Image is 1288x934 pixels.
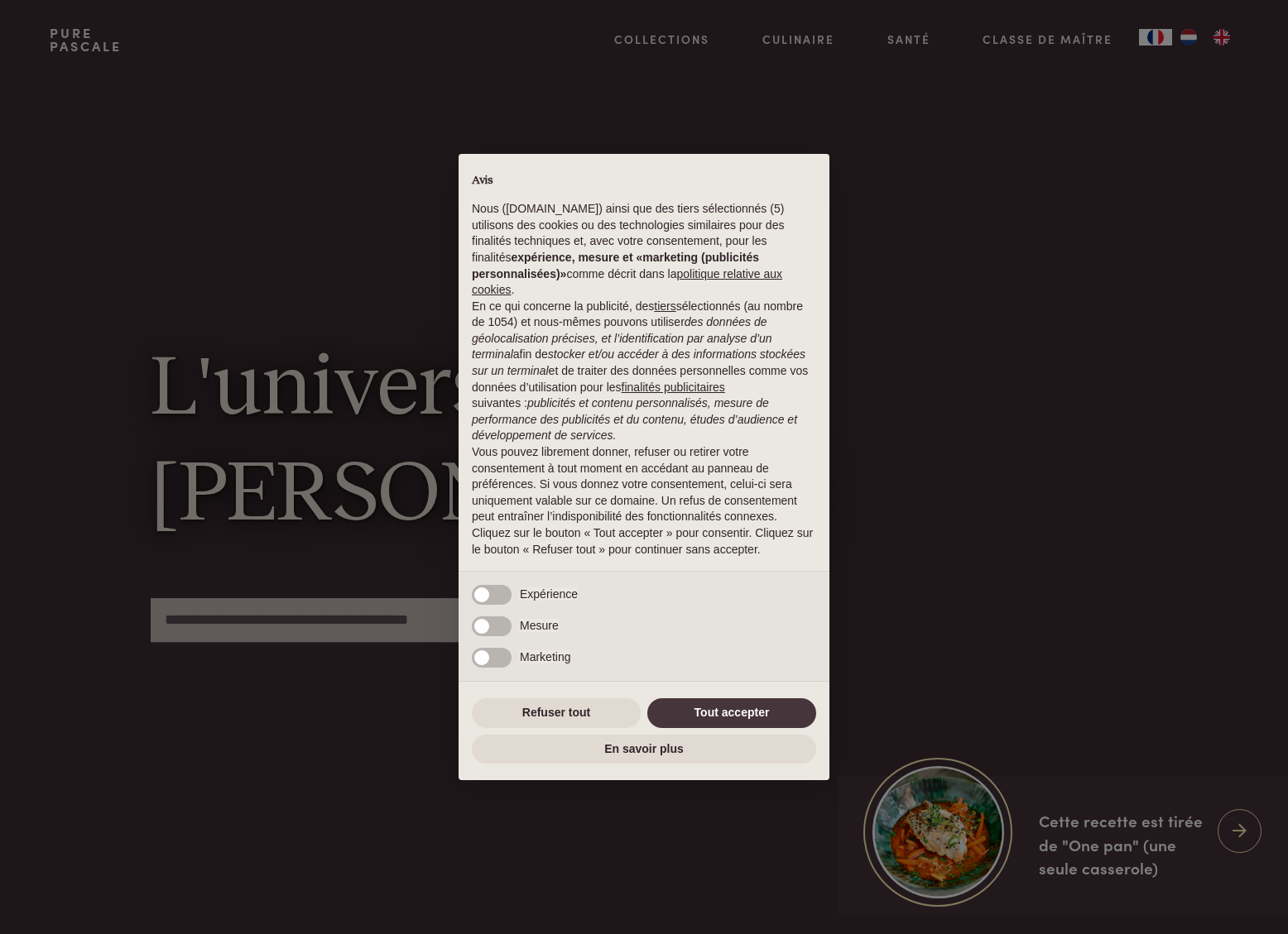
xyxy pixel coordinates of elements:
[654,299,675,315] button: tiers
[472,201,816,299] p: Nous ([DOMAIN_NAME]) ainsi que des tiers sélectionnés (5) utilisons des cookies ou des technologi...
[472,347,805,377] em: stocker et/ou accéder à des informations stockées sur un terminal
[622,380,725,396] button: finalités publicitaires
[647,698,816,728] button: Tout accepter
[472,251,759,280] strong: expérience, mesure et «marketing (publicités personnalisées)»
[472,735,816,764] button: En savoir plus
[472,698,641,728] button: Refuser tout
[472,315,772,361] em: des données de géolocalisation précises, et l’identification par analyse d’un terminal
[472,174,816,189] h2: Avis
[472,299,816,444] p: En ce qui concerne la publicité, des sélectionnés (au nombre de 1054) et nous-mêmes pouvons utili...
[520,650,570,663] span: Marketing
[472,396,797,442] em: publicités et contenu personnalisés, mesure de performance des publicités et du contenu, études d...
[520,587,578,601] span: Expérience
[472,525,816,558] p: Cliquez sur le bouton « Tout accepter » pour consentir. Cliquez sur le bouton « Refuser tout » po...
[520,619,559,632] span: Mesure
[472,444,816,525] p: Vous pouvez librement donner, refuser ou retirer votre consentement à tout moment en accédant au ...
